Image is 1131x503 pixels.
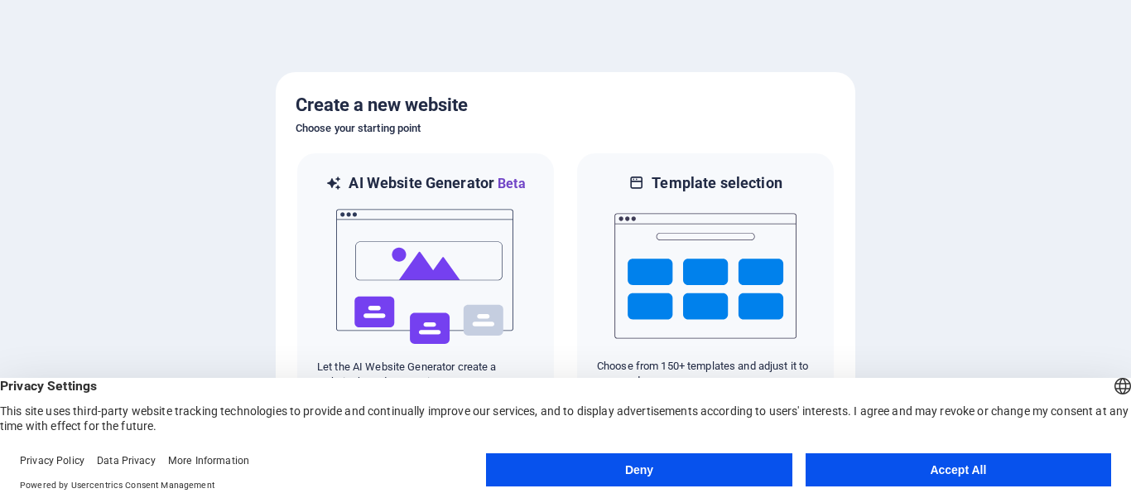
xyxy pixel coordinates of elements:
[575,152,835,411] div: Template selectionChoose from 150+ templates and adjust it to you needs.
[296,92,835,118] h5: Create a new website
[652,173,782,193] h6: Template selection
[494,176,526,191] span: Beta
[296,118,835,138] h6: Choose your starting point
[334,194,517,360] img: ai
[296,152,556,411] div: AI Website GeneratorBetaaiLet the AI Website Generator create a website based on your input.
[349,173,525,194] h6: AI Website Generator
[597,359,814,389] p: Choose from 150+ templates and adjust it to you needs.
[317,360,534,389] p: Let the AI Website Generator create a website based on your input.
